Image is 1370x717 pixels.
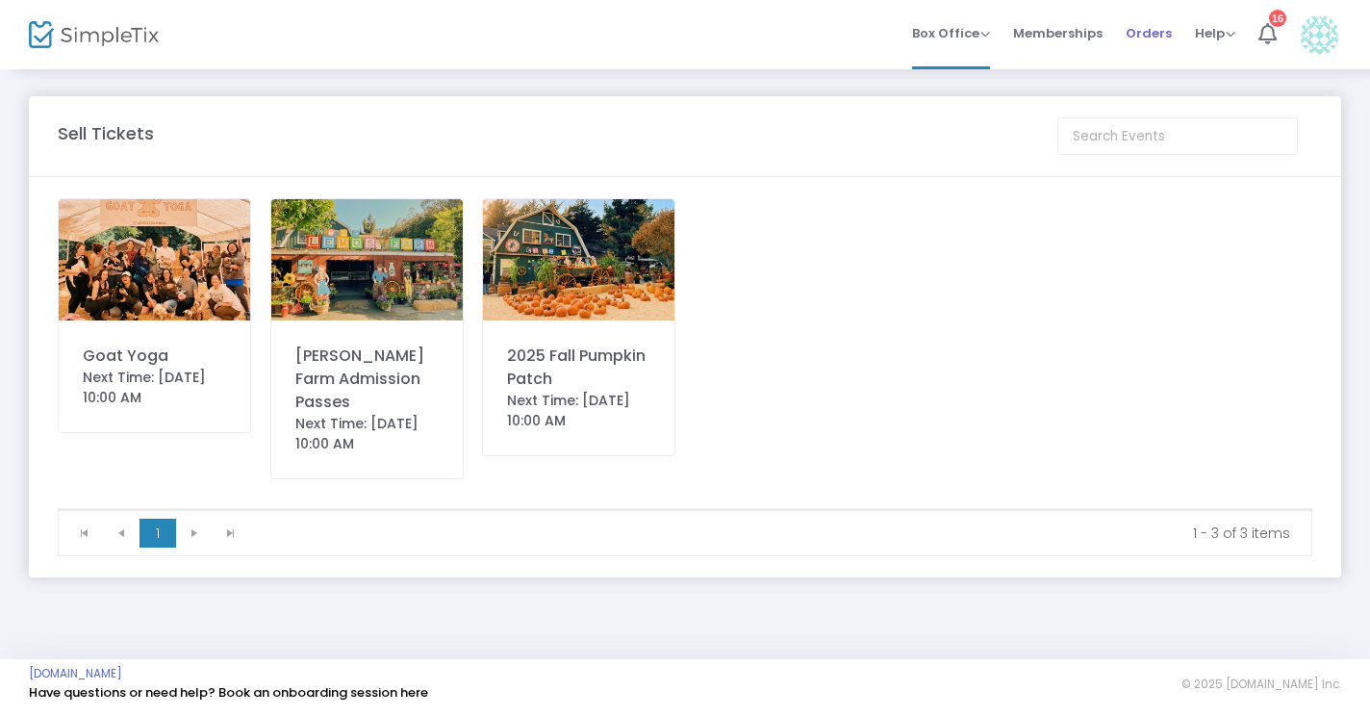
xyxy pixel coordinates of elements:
img: 51B03C9B-B81C-49E5-BA70-6DEFC7422713.JPG [59,199,250,320]
input: Search Events [1057,117,1298,155]
div: 16 [1269,8,1286,25]
img: 638574438696613027637994911012922161newcoverphotolemosfarm.jpg [271,199,463,320]
div: Data table [59,509,1311,510]
span: Page 1 [140,519,176,548]
img: 63887005576264818772849CA5-3623-4925-B3C8-075EE1689C68.jpg [483,199,674,320]
span: Memberships [1013,9,1103,58]
div: [PERSON_NAME] Farm Admission Passes [295,345,439,414]
div: Next Time: [DATE] 10:00 AM [507,391,650,431]
div: 2025 Fall Pumpkin Patch [507,345,650,391]
span: Orders [1126,9,1172,58]
span: Help [1195,24,1235,42]
div: Next Time: [DATE] 10:00 AM [83,368,226,408]
span: © 2025 [DOMAIN_NAME] Inc. [1181,677,1341,692]
m-panel-title: Sell Tickets [58,120,154,146]
span: Box Office [912,24,990,42]
a: [DOMAIN_NAME] [29,666,122,681]
a: Have questions or need help? Book an onboarding session here [29,683,428,702]
div: Goat Yoga [83,345,226,368]
div: Next Time: [DATE] 10:00 AM [295,414,439,454]
kendo-pager-info: 1 - 3 of 3 items [263,524,1290,543]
